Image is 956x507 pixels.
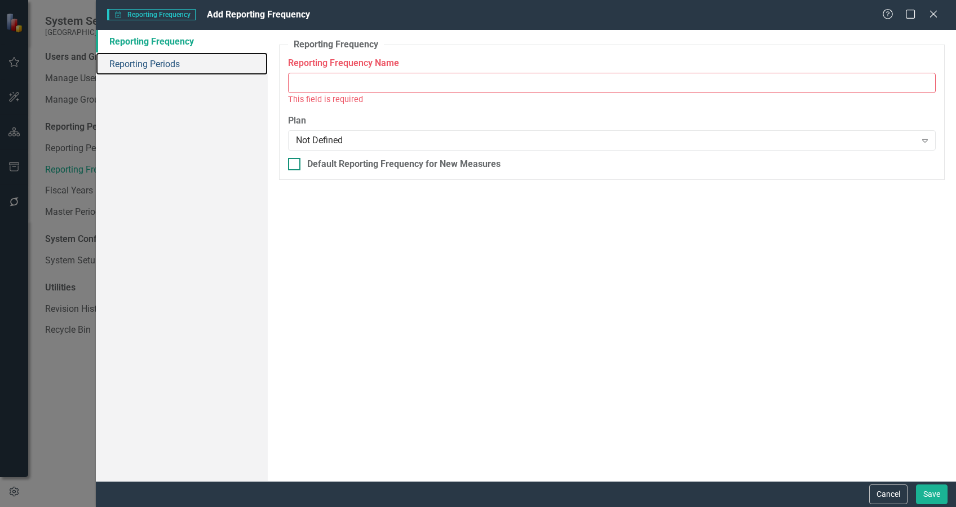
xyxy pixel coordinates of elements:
[96,52,268,75] a: Reporting Periods
[107,9,196,20] span: Reporting Frequency
[288,93,936,106] div: This field is required
[296,134,916,147] div: Not Defined
[96,30,268,52] a: Reporting Frequency
[288,114,936,127] label: Plan
[307,158,501,171] div: Default Reporting Frequency for New Measures
[207,9,310,20] span: Add Reporting Frequency
[288,38,384,51] legend: Reporting Frequency
[916,484,948,504] button: Save
[288,57,936,70] label: Reporting Frequency Name
[869,484,908,504] button: Cancel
